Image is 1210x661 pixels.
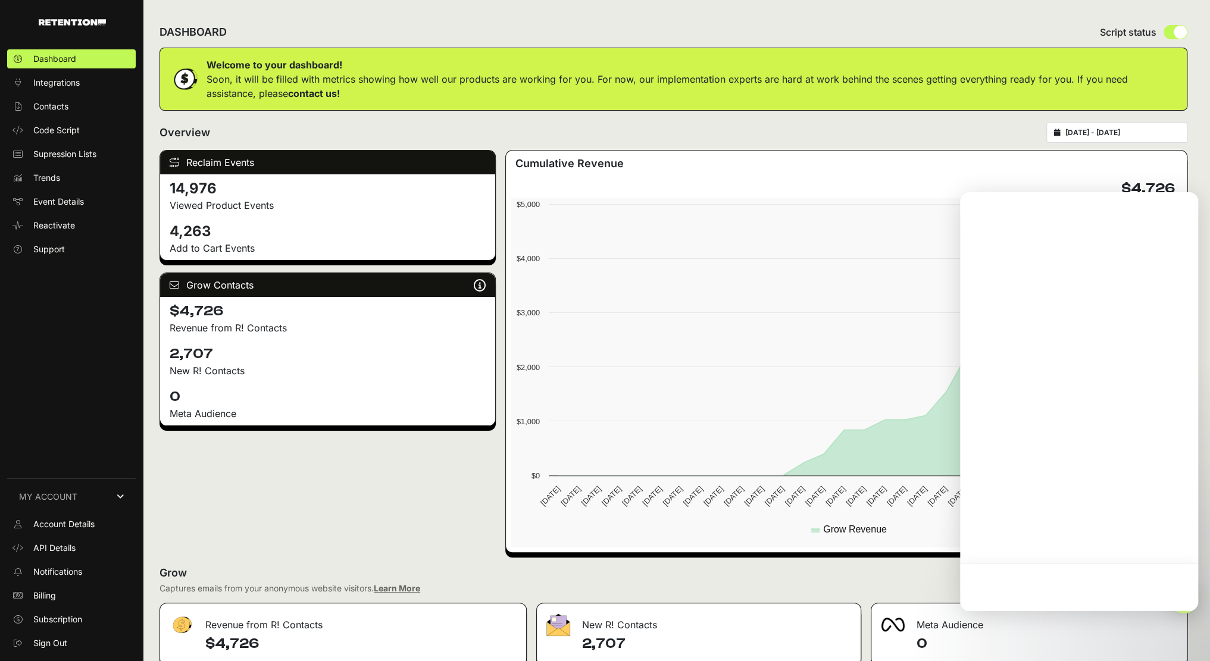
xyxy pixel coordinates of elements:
div: Grow Contacts [160,273,495,297]
div: Revenue from R! Contacts [160,603,526,639]
a: Sign Out [7,634,136,653]
span: Billing [33,590,56,602]
strong: Welcome to your dashboard! [207,59,342,71]
span: Subscription [33,613,82,625]
div: Reclaim Events [160,151,495,174]
text: Grow Revenue [823,524,887,534]
h4: $4,726 [1121,179,1175,198]
h4: $4,726 [205,634,517,653]
text: [DATE] [681,484,705,508]
a: Code Script [7,121,136,140]
span: API Details [33,542,76,554]
text: [DATE] [762,484,786,508]
text: [DATE] [579,484,602,508]
text: [DATE] [865,484,888,508]
p: Add to Cart Events [170,241,486,255]
div: Captures emails from your anonymous website visitors. [160,582,420,594]
a: Integrations [7,73,136,92]
h2: Overview [160,124,210,141]
span: Code Script [33,124,80,136]
text: [DATE] [926,484,949,508]
img: dollar-coin-05c43ed7efb7bc0c12610022525b4bbbb207c7efeef5aecc26f025e68dcafac9.png [170,64,199,94]
span: Support [33,243,65,255]
text: $2,000 [517,363,540,372]
text: $4,000 [517,254,540,263]
text: $0 [531,471,540,480]
text: [DATE] [620,484,643,508]
text: [DATE] [600,484,623,508]
a: Dashboard [7,49,136,68]
text: [DATE] [885,484,908,508]
h2: DASHBOARD [160,24,227,40]
p: Viewed Product Events [170,198,486,212]
text: [DATE] [722,484,745,508]
h4: 2,707 [582,634,851,653]
text: [DATE] [946,484,969,508]
text: [DATE] [559,484,582,508]
a: MY ACCOUNT [7,478,136,515]
text: [DATE] [702,484,725,508]
span: Contacts [33,101,68,112]
p: Revenue from R! Contacts [170,321,486,335]
a: Supression Lists [7,145,136,164]
text: [DATE] [905,484,928,508]
h4: 4,263 [170,222,486,241]
span: Trends [33,172,60,184]
img: fa-envelope-19ae18322b30453b285274b1b8af3d052b27d846a4fbe8435d1a52b978f639a2.png [546,613,570,636]
span: Reactivate [33,220,75,231]
div: Meta Audience [871,603,1187,639]
text: $3,000 [517,308,540,317]
text: [DATE] [824,484,847,508]
span: Script status [1100,25,1156,39]
span: Sign Out [33,637,67,649]
h4: $4,726 [170,302,486,321]
div: Meta Audience [170,406,486,421]
h2: Grow [160,565,1187,581]
h4: 14,976 [170,179,486,198]
span: Account Details [33,518,95,530]
text: [DATE] [783,484,806,508]
span: MY ACCOUNT [19,491,77,503]
a: Trends [7,168,136,187]
span: Supression Lists [33,148,96,160]
a: contact us! [288,87,340,99]
a: Learn More [374,583,420,593]
a: Account Details [7,515,136,534]
text: [DATE] [742,484,765,508]
a: Notifications [7,562,136,581]
div: New R! Contacts [537,603,861,639]
a: API Details [7,538,136,557]
text: [DATE] [661,484,684,508]
p: Soon, it will be filled with metrics showing how well our products are working for you. For now, ... [207,72,1177,101]
text: [DATE] [844,484,867,508]
a: Event Details [7,192,136,211]
p: New R! Contacts [170,364,486,378]
img: fa-meta-2f981b61bb99beabf952f7030308934f19ce035c18b003e963880cc3fabeebb7.png [881,618,905,632]
h4: 0 [917,634,1177,653]
text: [DATE] [539,484,562,508]
span: Integrations [33,77,80,89]
span: Notifications [33,566,82,578]
h3: Cumulative Revenue [515,155,624,172]
text: [DATE] [803,484,827,508]
text: [DATE] [640,484,664,508]
span: Dashboard [33,53,76,65]
a: Billing [7,586,136,605]
a: Support [7,240,136,259]
span: Event Details [33,196,84,208]
a: Reactivate [7,216,136,235]
text: $5,000 [517,200,540,209]
h4: 2,707 [170,344,486,364]
a: Contacts [7,97,136,116]
img: Retention.com [39,19,106,26]
text: $1,000 [517,417,540,426]
h4: 0 [170,387,486,406]
a: Subscription [7,610,136,629]
img: fa-dollar-13500eef13a19c4ab2b9ed9ad552e47b0d9fc28b02b83b90ba0e00f96d6372e9.png [170,613,193,637]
